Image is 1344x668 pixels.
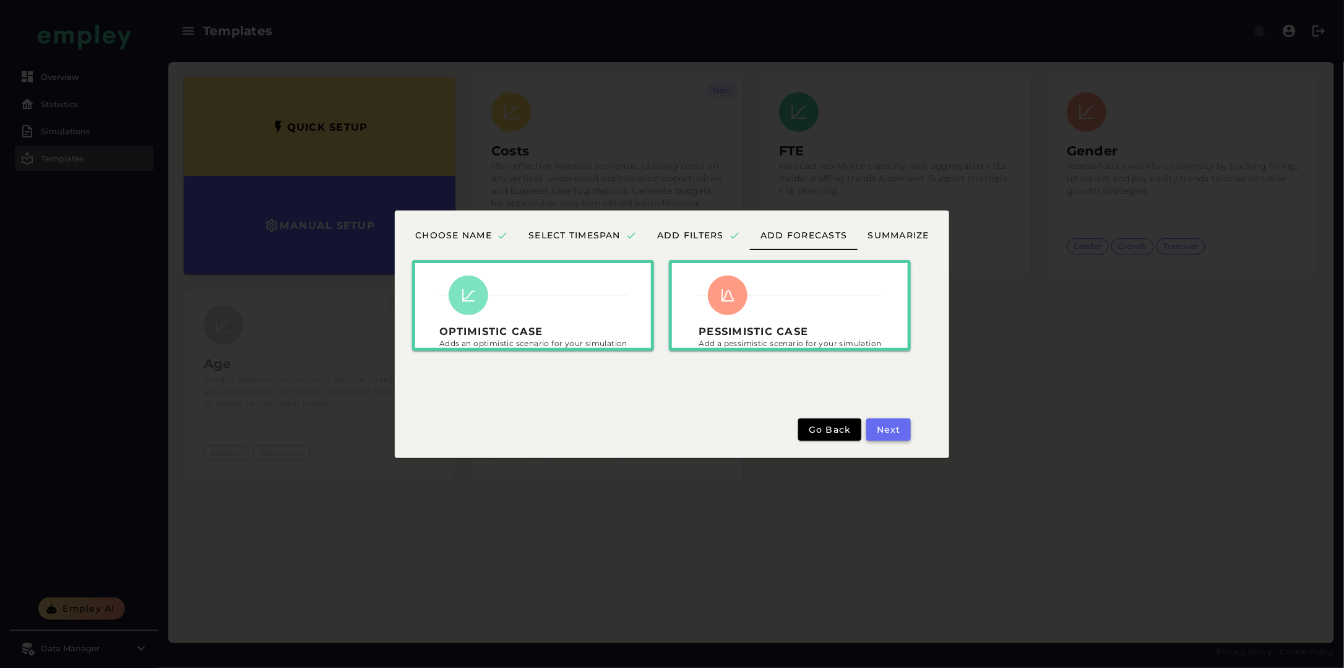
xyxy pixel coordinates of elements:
button: Next [866,419,911,441]
span: Next [876,424,901,435]
p: Adds an optimistic scenario for your simulation [439,337,627,350]
span: Add forecasts [760,230,848,241]
button: Optimistic caseAdds an optimistic scenario for your simulation [412,260,654,352]
span: Add filters [657,230,740,241]
h3: Pessimistic case [698,325,882,337]
span: Summarize [868,230,930,241]
h3: Optimistic case [439,325,627,337]
button: Go back [798,419,861,441]
button: Pessimistic caseAdd a pessimistic scenario for your simulation [669,260,911,352]
span: Go back [808,424,851,435]
span: Select timespan [528,230,637,241]
p: Add a pessimistic scenario for your simulation [698,337,882,350]
span: Choose name [415,230,508,241]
